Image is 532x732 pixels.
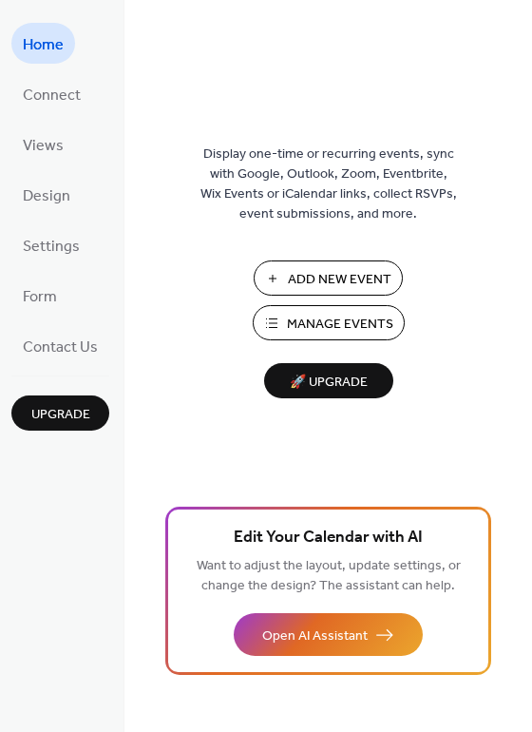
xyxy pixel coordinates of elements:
[31,405,90,425] span: Upgrade
[253,305,405,340] button: Manage Events
[264,363,393,398] button: 🚀 Upgrade
[11,224,91,265] a: Settings
[11,73,92,114] a: Connect
[287,315,393,335] span: Manage Events
[11,395,109,431] button: Upgrade
[275,370,382,395] span: 🚀 Upgrade
[234,525,423,551] span: Edit Your Calendar with AI
[23,131,64,161] span: Views
[262,626,368,646] span: Open AI Assistant
[23,282,57,312] span: Form
[254,260,403,296] button: Add New Event
[11,23,75,64] a: Home
[288,270,391,290] span: Add New Event
[23,81,81,110] span: Connect
[11,124,75,164] a: Views
[197,553,461,599] span: Want to adjust the layout, update settings, or change the design? The assistant can help.
[23,30,64,60] span: Home
[23,232,80,261] span: Settings
[11,275,68,316] a: Form
[200,144,457,224] span: Display one-time or recurring events, sync with Google, Outlook, Zoom, Eventbrite, Wix Events or ...
[11,325,109,366] a: Contact Us
[234,613,423,656] button: Open AI Assistant
[23,333,98,362] span: Contact Us
[11,174,82,215] a: Design
[23,182,70,211] span: Design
